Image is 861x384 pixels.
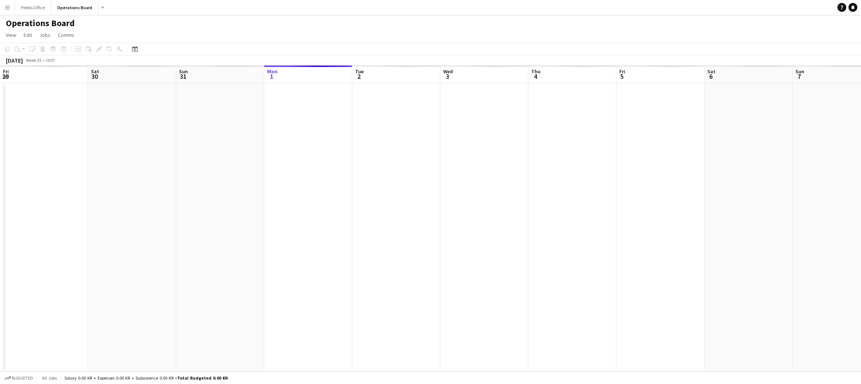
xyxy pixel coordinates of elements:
button: Operations Board [51,0,98,15]
span: 7 [794,72,804,81]
span: 6 [706,72,715,81]
span: 29 [2,72,9,81]
span: Sun [795,68,804,75]
div: [DATE] [6,57,23,64]
button: Peebls Office [15,0,51,15]
span: Budgeted [12,376,33,381]
a: Comms [55,30,77,40]
span: Fri [619,68,625,75]
a: Edit [21,30,35,40]
span: 31 [178,72,188,81]
span: Jobs [39,32,50,38]
span: Fri [3,68,9,75]
span: Week 35 [24,57,43,63]
span: Total Budgeted 0.00 KR [177,375,228,381]
span: 1 [266,72,277,81]
a: Jobs [36,30,53,40]
div: CEST [46,57,55,63]
h1: Operations Board [6,18,75,29]
span: 2 [354,72,364,81]
button: Budgeted [4,374,34,382]
a: View [3,30,19,40]
span: 30 [90,72,99,81]
span: Sat [91,68,99,75]
span: Wed [443,68,453,75]
span: Tue [355,68,364,75]
span: 5 [618,72,625,81]
span: Sun [179,68,188,75]
span: Sat [707,68,715,75]
span: Thu [531,68,540,75]
span: View [6,32,16,38]
div: Salary 0.00 KR + Expenses 0.00 KR + Subsistence 0.00 KR = [64,375,228,381]
span: 3 [442,72,453,81]
span: 4 [530,72,540,81]
span: Mon [267,68,277,75]
span: Edit [24,32,32,38]
span: Comms [58,32,74,38]
span: All jobs [41,375,58,381]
